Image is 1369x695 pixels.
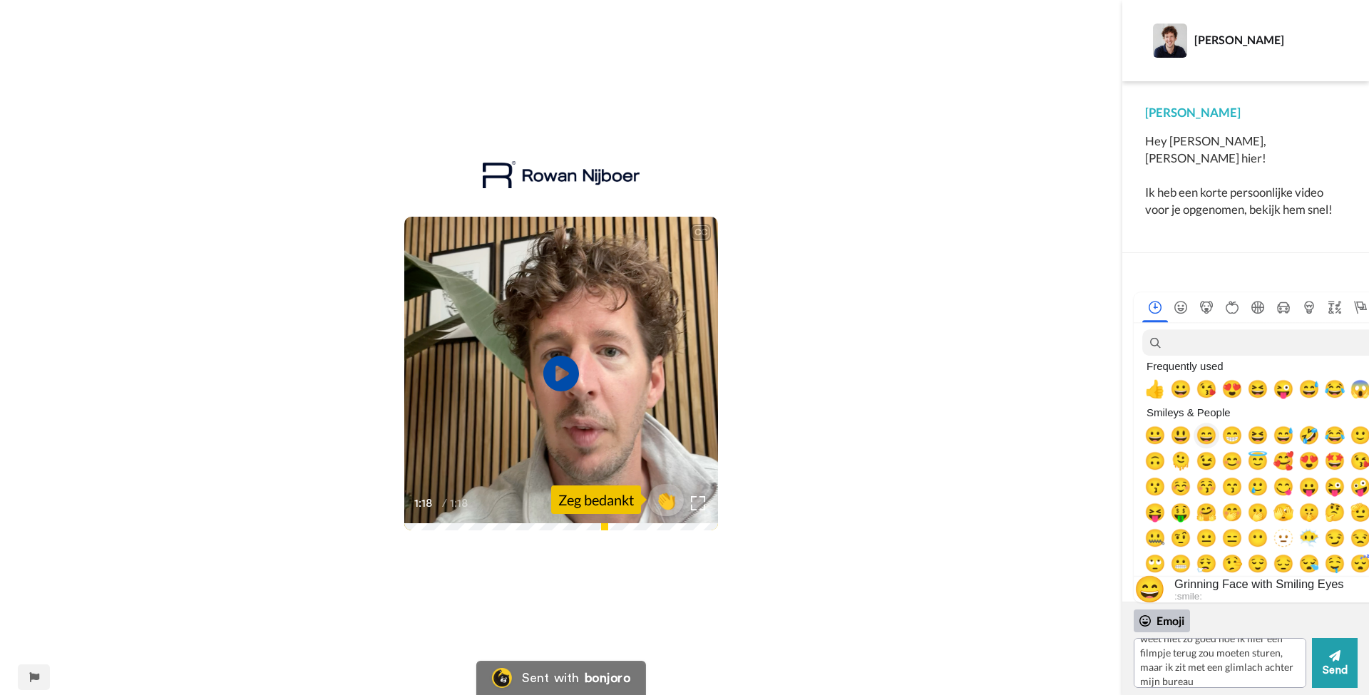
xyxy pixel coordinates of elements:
[476,661,646,695] a: Bonjoro LogoSent withbonjoro
[551,485,641,514] div: Zeg bedankt
[450,495,475,512] span: 1:18
[414,495,439,512] span: 1:18
[442,495,447,512] span: /
[692,225,709,240] div: CC
[585,671,630,684] div: bonjoro
[1312,638,1358,688] button: Send
[1145,104,1346,121] div: [PERSON_NAME]
[1145,133,1346,218] div: Hey [PERSON_NAME], [PERSON_NAME] hier! Ik heb een korte persoonlijke video voor je opgenomen, bek...
[492,668,512,688] img: Bonjoro Logo
[648,488,684,511] span: 👏
[691,496,705,510] img: Full screen
[1194,33,1330,46] div: [PERSON_NAME]
[1142,278,1350,594] div: Send [PERSON_NAME] a reply.
[1134,609,1190,632] div: Emoji
[522,671,579,684] div: Sent with
[1134,638,1306,688] textarea: [PERSON_NAME], wat leuk dat je zo'n persoonlijk berichtje stuurt! Ik weet niet zo goed hoe ik hie...
[483,161,640,188] img: 1876e3ad-f2b2-4d5b-a68c-363e8b74701d
[1153,24,1187,58] img: Profile Image
[648,484,684,516] button: 👏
